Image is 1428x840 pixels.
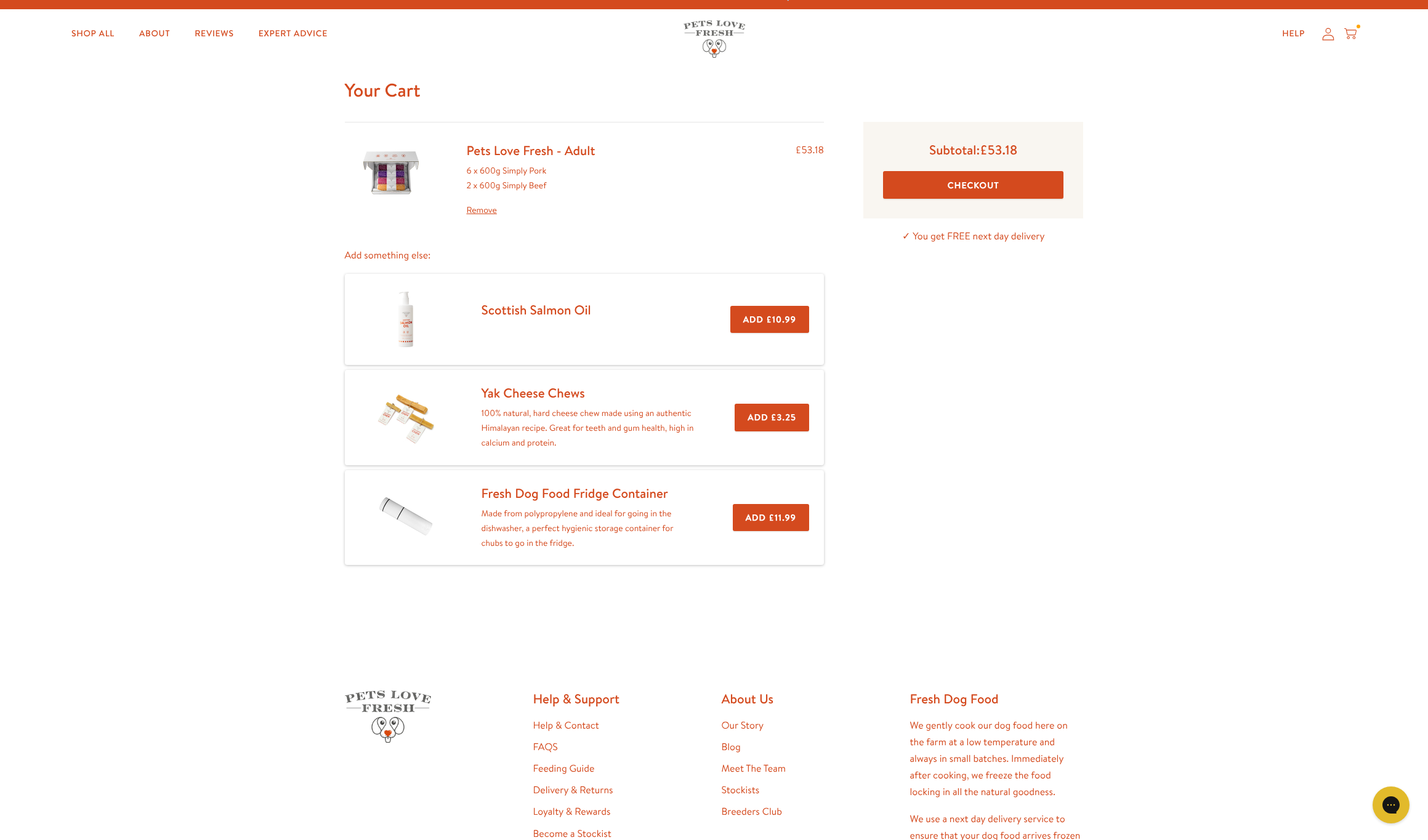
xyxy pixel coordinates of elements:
[883,171,1063,199] button: Checkout
[482,506,693,550] p: Made from polypropylene and ideal for going in the dishwasher, a perfect hygienic storage contain...
[722,690,895,707] h2: About Us
[733,504,809,532] button: Add £11.99
[730,306,809,334] button: Add £10.99
[533,762,595,775] a: Feeding Guide
[910,690,1084,707] h2: Fresh Dog Food
[722,762,786,775] a: Meet The Team
[980,141,1017,159] span: £53.18
[375,488,437,547] img: Fresh Dog Food Fridge Container
[533,719,599,732] a: Help & Contact
[1366,782,1416,828] iframe: Gorgias live chat messenger
[467,142,595,159] a: Pets Love Fresh - Adult
[467,164,595,217] div: 6 x 600g Simply Pork 2 x 600g Simply Beef
[375,386,437,448] img: Yak Cheese Chews
[533,805,611,818] a: Loyalty & Rewards
[910,718,1084,801] p: We gently cook our dog food here on the farm at a low temperature and always in small batches. Im...
[185,22,243,46] a: Reviews
[482,301,591,319] a: Scottish Salmon Oil
[249,22,337,46] a: Expert Advice
[533,783,613,797] a: Delivery & Returns
[796,142,824,218] div: £53.18
[345,247,825,264] p: Add something else:
[533,740,558,754] a: FAQS
[735,404,809,431] button: Add £3.25
[533,690,707,707] h2: Help & Support
[345,690,431,743] img: Pets Love Fresh
[482,384,585,402] a: Yak Cheese Chews
[863,228,1083,245] p: ✓ You get FREE next day delivery
[375,289,437,350] img: Scottish Salmon Oil
[722,719,764,732] a: Our Story
[883,142,1063,158] p: Subtotal:
[482,406,696,450] p: 100% natural, hard cheese chew made using an authentic Himalayan recipe. Great for teeth and gum ...
[345,78,1084,102] h1: Your Cart
[1272,22,1315,46] a: Help
[684,20,745,58] img: Pets Love Fresh
[482,484,668,502] a: Fresh Dog Food Fridge Container
[722,740,741,754] a: Blog
[722,805,782,818] a: Breeders Club
[467,203,595,218] a: Remove
[129,22,180,46] a: About
[62,22,124,46] a: Shop All
[722,783,760,797] a: Stockists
